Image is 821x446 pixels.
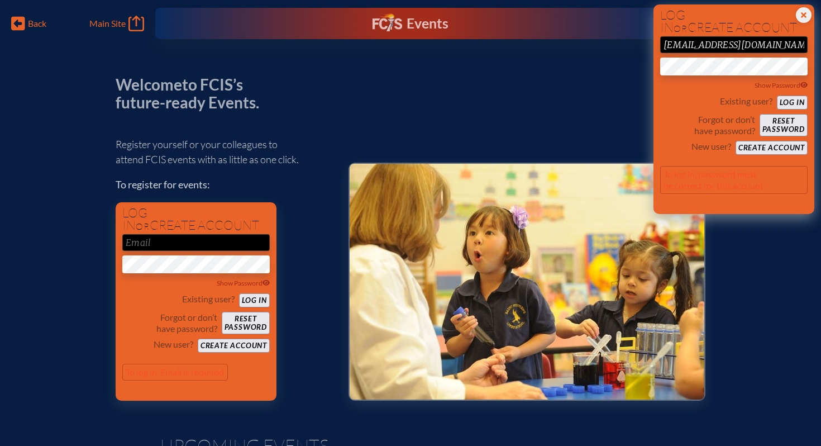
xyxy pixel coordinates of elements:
[116,76,272,111] p: Welcome to FCIS’s future-ready Events.
[300,13,520,34] div: FCIS Events — Future ready
[239,293,270,307] button: Log in
[350,164,704,400] img: Events
[660,36,808,53] input: Email
[28,18,46,29] span: Back
[777,96,808,110] button: Log in
[182,293,235,305] p: Existing user?
[660,9,808,34] h1: Log in create account
[154,339,193,350] p: New user?
[122,234,270,251] input: Email
[691,141,731,152] p: New user?
[760,114,808,136] button: Resetpassword
[720,96,772,107] p: Existing user?
[116,137,331,167] p: Register yourself or your colleagues to attend FCIS events with as little as one click.
[198,339,270,353] button: Create account
[660,166,808,194] p: To log in, password must be correct for this account
[116,177,331,192] p: To register for events:
[217,279,270,287] span: Show Password
[122,207,270,232] h1: Log in create account
[736,141,808,155] button: Create account
[122,312,217,334] p: Forgot or don’t have password?
[136,221,150,232] span: or
[222,312,270,334] button: Resetpassword
[122,364,228,381] p: To log in, Email is required
[755,81,808,89] span: Show Password
[674,23,688,34] span: or
[660,114,755,136] p: Forgot or don’t have password?
[89,16,144,31] a: Main Site
[89,18,126,29] span: Main Site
